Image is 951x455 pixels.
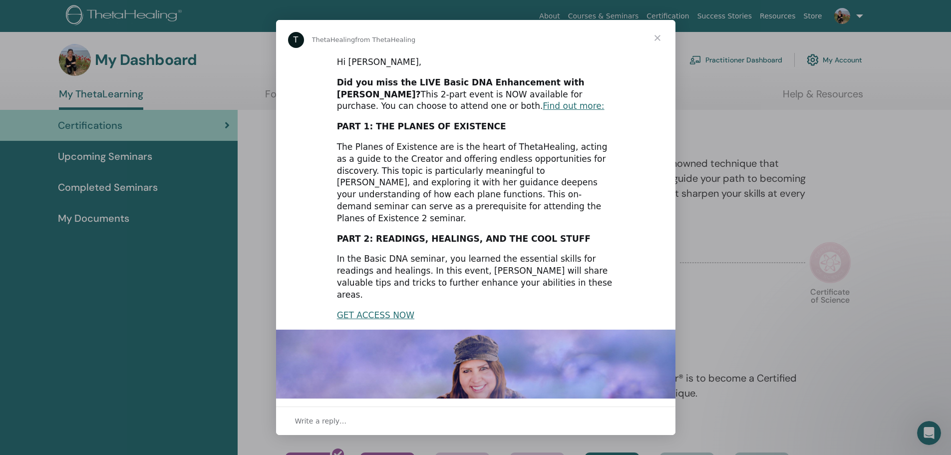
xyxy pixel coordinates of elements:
div: Hi [PERSON_NAME], [337,56,615,68]
span: from ThetaHealing [355,36,415,43]
b: PART 2: READINGS, HEALINGS, AND THE COOL STUFF [337,234,591,244]
b: PART 1: THE PLANES OF EXISTENCE [337,121,506,131]
a: GET ACCESS NOW [337,310,414,320]
b: Did you miss the LIVE Basic DNA Enhancement with [PERSON_NAME]? [337,77,585,99]
div: The Planes of Existence are is the heart of ThetaHealing, acting as a guide to the Creator and of... [337,141,615,225]
div: This 2-part event is NOW available for purchase. You can choose to attend one or both. [337,77,615,112]
a: Find out more: [543,101,604,111]
div: Profile image for ThetaHealing [288,32,304,48]
span: Close [639,20,675,56]
span: Write a reply… [295,415,347,428]
div: Open conversation and reply [276,407,675,435]
div: In the Basic DNA seminar, you learned the essential skills for readings and healings. In this eve... [337,253,615,301]
span: ThetaHealing [312,36,355,43]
